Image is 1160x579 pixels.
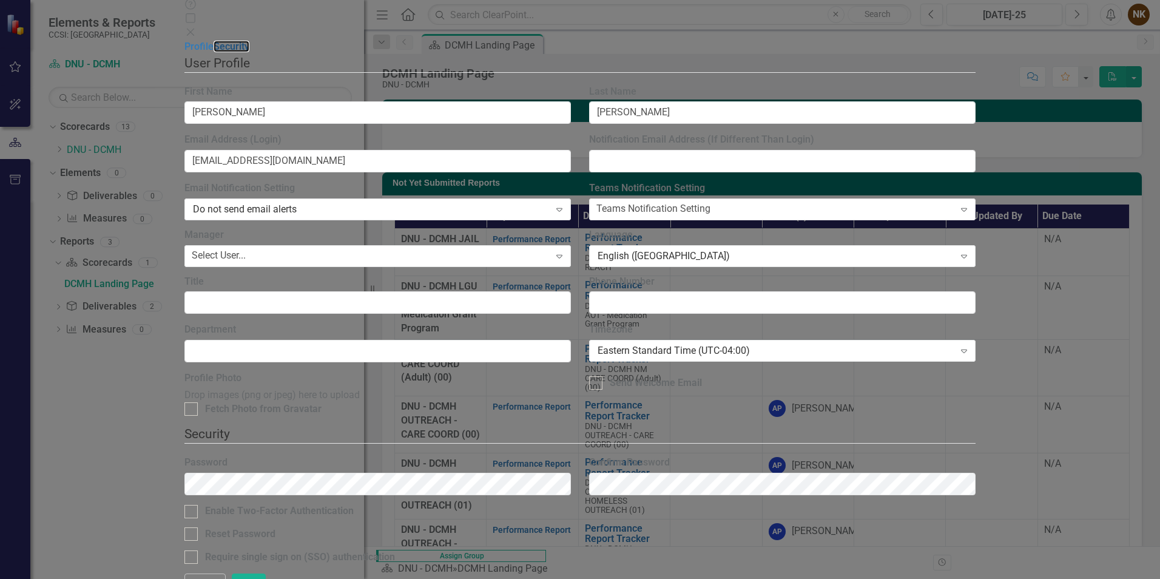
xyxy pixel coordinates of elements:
div: Require single sign on (SSO) authentication [205,550,395,564]
legend: Security [184,425,976,444]
label: Email Notification Setting [184,181,571,195]
label: Notification Email Address (If Different Than Login) [589,133,976,147]
a: Security [214,41,249,52]
div: Fetch Photo from Gravatar [205,402,322,416]
label: Language [589,228,976,242]
label: Phone Number [589,275,976,289]
div: Reset Password [205,527,275,541]
label: Profile Photo [184,371,571,385]
div: Select User... [192,249,246,263]
label: Password [184,456,571,470]
div: Do not send email alerts [193,202,550,216]
label: Title [184,275,571,289]
label: Email Address (Login) [184,133,571,147]
label: Manager [184,228,571,242]
div: Send Welcome Email [610,376,702,390]
label: Last Name [589,85,976,99]
div: English ([GEOGRAPHIC_DATA]) [598,249,954,263]
a: Profile [184,41,214,52]
div: Eastern Standard Time (UTC-04:00) [598,344,954,358]
div: Enable Two-Factor Authentication [205,504,354,518]
div: Drop images (png or jpeg) here to upload [184,388,571,402]
label: Timezone [589,323,976,337]
legend: User Profile [184,54,976,73]
label: Teams Notification Setting [589,181,976,195]
label: Confirm Password [589,456,976,470]
label: Department [184,323,571,337]
label: First Name [184,85,571,99]
div: Teams Notification Setting [596,202,710,216]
